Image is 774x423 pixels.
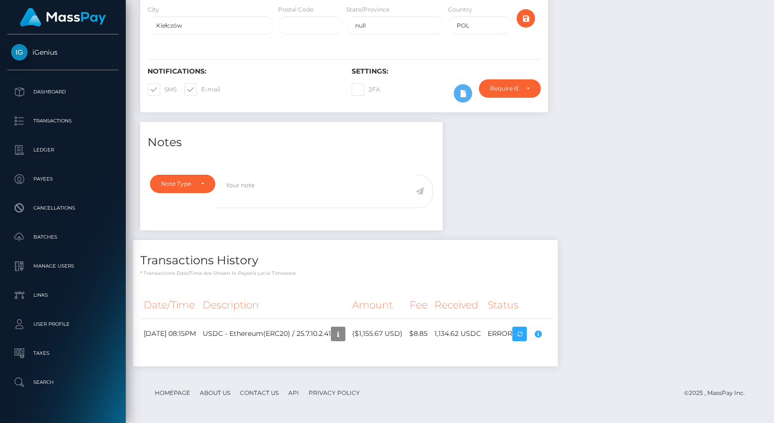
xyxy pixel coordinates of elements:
[349,318,406,349] td: ($1,155.67 USD)
[11,346,115,361] p: Taxes
[346,5,389,14] label: State/Province
[7,225,119,249] a: Batches
[431,318,484,349] td: 1,134.62 USDC
[11,201,115,215] p: Cancellations
[150,175,215,193] button: Note Type
[140,292,199,318] th: Date/Time
[140,270,551,277] p: * Transactions date/time are shown in payee's local timezone
[11,172,115,186] p: Payees
[11,85,115,99] p: Dashboard
[7,283,119,307] a: Links
[148,5,159,14] label: City
[406,292,431,318] th: Fee
[7,109,119,133] a: Transactions
[148,83,177,96] label: SMS
[484,292,551,318] th: Status
[11,230,115,244] p: Batches
[196,385,234,400] a: About Us
[11,44,28,60] img: iGenius
[7,341,119,365] a: Taxes
[7,138,119,162] a: Ledger
[284,385,303,400] a: API
[11,114,115,128] p: Transactions
[684,388,752,398] div: © 2025 , MassPay Inc.
[11,288,115,302] p: Links
[140,252,551,269] h4: Transactions History
[184,83,220,96] label: E-mail
[151,385,194,400] a: Homepage
[7,312,119,336] a: User Profile
[7,370,119,394] a: Search
[431,292,484,318] th: Received
[11,259,115,273] p: Manage Users
[236,385,283,400] a: Contact Us
[349,292,406,318] th: Amount
[352,83,380,96] label: 2FA
[7,196,119,220] a: Cancellations
[11,375,115,390] p: Search
[7,167,119,191] a: Payees
[20,8,106,27] img: MassPay Logo
[140,318,199,349] td: [DATE] 08:15PM
[7,254,119,278] a: Manage Users
[11,317,115,332] p: User Profile
[490,85,519,92] div: Require ID/Selfie Verification
[278,5,313,14] label: Postal Code
[352,67,541,76] h6: Settings:
[448,5,472,14] label: Country
[7,48,119,57] span: iGenius
[479,79,541,98] button: Require ID/Selfie Verification
[305,385,364,400] a: Privacy Policy
[199,292,349,318] th: Description
[406,318,431,349] td: $8.85
[11,143,115,157] p: Ledger
[199,318,349,349] td: USDC - Ethereum(ERC20) / 25.7.10.2.41
[161,180,193,188] div: Note Type
[7,80,119,104] a: Dashboard
[148,67,337,76] h6: Notifications:
[148,134,435,151] h4: Notes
